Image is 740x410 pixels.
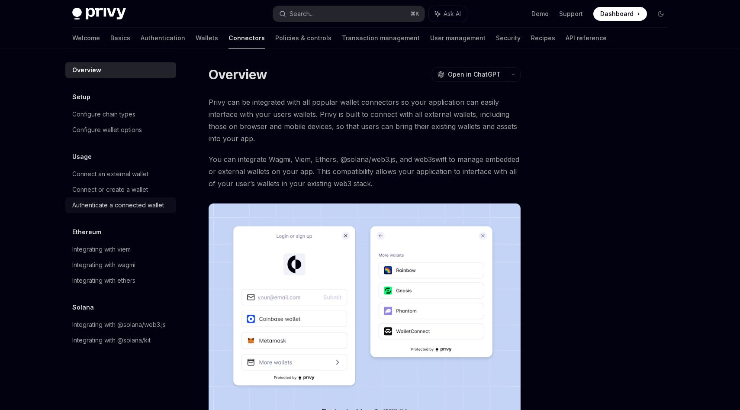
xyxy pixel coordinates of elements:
[72,109,135,119] div: Configure chain types
[72,227,101,237] h5: Ethereum
[110,28,130,48] a: Basics
[65,242,176,257] a: Integrating with viem
[600,10,634,18] span: Dashboard
[72,169,148,179] div: Connect an external wallet
[275,28,331,48] a: Policies & controls
[65,317,176,333] a: Integrating with @solana/web3.js
[72,8,126,20] img: dark logo
[65,122,176,138] a: Configure wallet options
[566,28,607,48] a: API reference
[654,7,668,21] button: Toggle dark mode
[209,67,267,82] h1: Overview
[72,320,166,330] div: Integrating with @solana/web3.js
[410,10,419,17] span: ⌘ K
[65,197,176,213] a: Authenticate a connected wallet
[72,65,101,75] div: Overview
[559,10,583,18] a: Support
[72,152,92,162] h5: Usage
[72,260,135,270] div: Integrating with wagmi
[531,28,555,48] a: Recipes
[209,153,521,190] span: You can integrate Wagmi, Viem, Ethers, @solana/web3.js, and web3swift to manage embedded or exter...
[448,70,501,79] span: Open in ChatGPT
[72,244,131,255] div: Integrating with viem
[72,28,100,48] a: Welcome
[432,67,506,82] button: Open in ChatGPT
[593,7,647,21] a: Dashboard
[65,182,176,197] a: Connect or create a wallet
[228,28,265,48] a: Connectors
[290,9,314,19] div: Search...
[65,62,176,78] a: Overview
[430,28,486,48] a: User management
[496,28,521,48] a: Security
[72,92,90,102] h5: Setup
[72,302,94,313] h5: Solana
[196,28,218,48] a: Wallets
[429,6,467,22] button: Ask AI
[72,125,142,135] div: Configure wallet options
[65,333,176,348] a: Integrating with @solana/kit
[65,107,176,122] a: Configure chain types
[72,335,151,345] div: Integrating with @solana/kit
[65,273,176,288] a: Integrating with ethers
[72,200,164,210] div: Authenticate a connected wallet
[65,257,176,273] a: Integrating with wagmi
[273,6,425,22] button: Search...⌘K
[72,275,135,286] div: Integrating with ethers
[141,28,185,48] a: Authentication
[342,28,420,48] a: Transaction management
[65,166,176,182] a: Connect an external wallet
[209,96,521,145] span: Privy can be integrated with all popular wallet connectors so your application can easily interfa...
[72,184,148,195] div: Connect or create a wallet
[444,10,461,18] span: Ask AI
[531,10,549,18] a: Demo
